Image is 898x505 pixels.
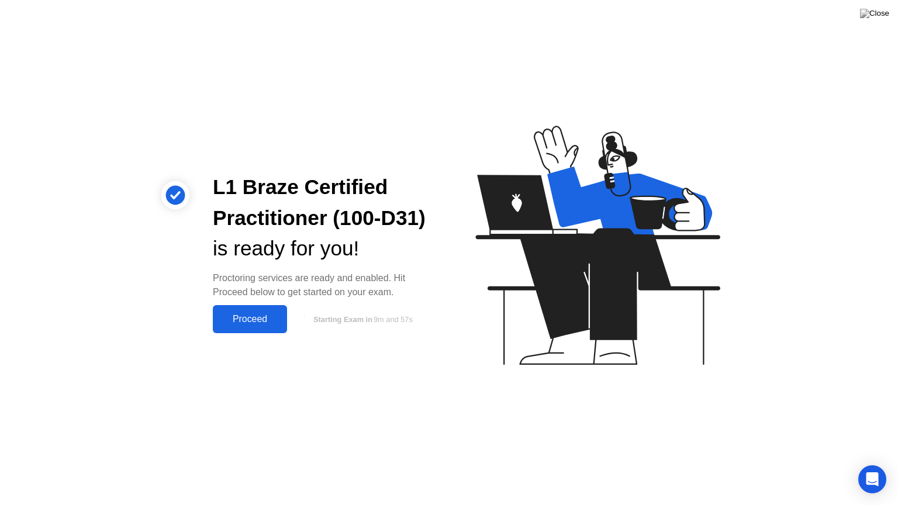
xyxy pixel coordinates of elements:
[213,271,430,299] div: Proctoring services are ready and enabled. Hit Proceed below to get started on your exam.
[860,9,889,18] img: Close
[213,172,430,234] div: L1 Braze Certified Practitioner (100-D31)
[293,308,430,330] button: Starting Exam in9m and 57s
[213,233,430,264] div: is ready for you!
[374,315,413,324] span: 9m and 57s
[216,314,284,324] div: Proceed
[213,305,287,333] button: Proceed
[858,465,886,493] div: Open Intercom Messenger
